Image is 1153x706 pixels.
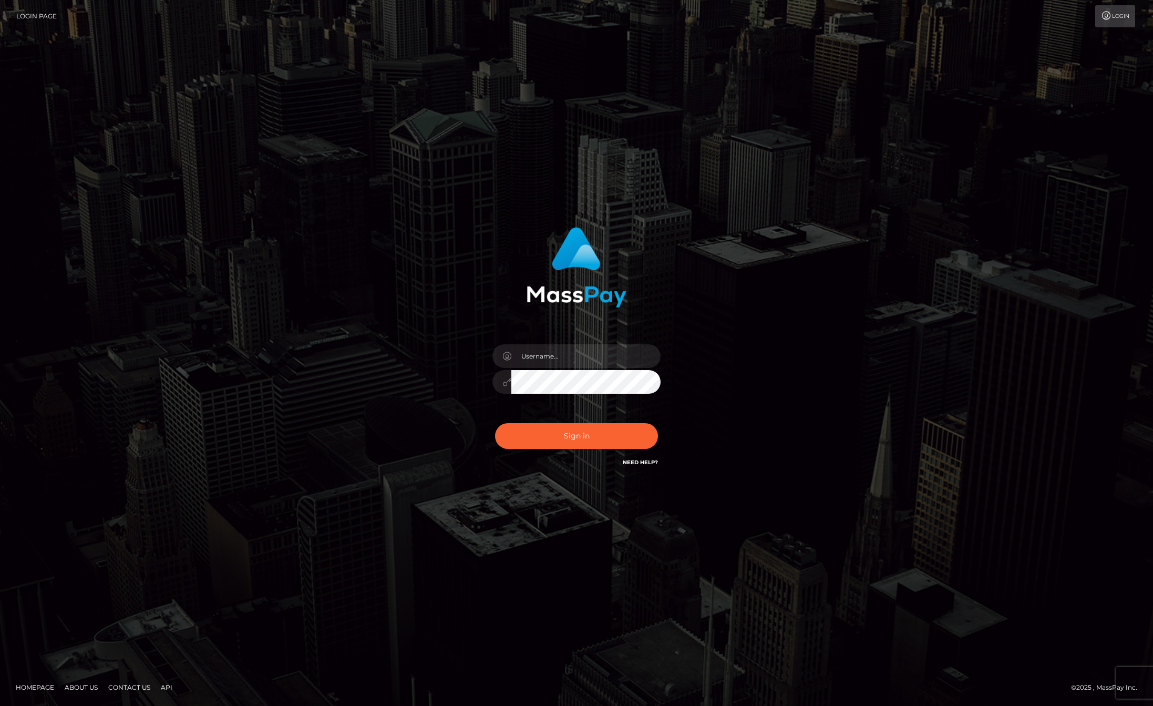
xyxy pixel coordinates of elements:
a: Contact Us [104,679,155,695]
input: Username... [511,344,661,368]
a: Login [1095,5,1135,27]
a: Login Page [16,5,57,27]
a: Need Help? [623,459,658,466]
div: © 2025 , MassPay Inc. [1071,682,1145,693]
img: MassPay Login [527,227,626,308]
a: About Us [60,679,102,695]
a: API [157,679,177,695]
button: Sign in [495,423,658,449]
a: Homepage [12,679,58,695]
